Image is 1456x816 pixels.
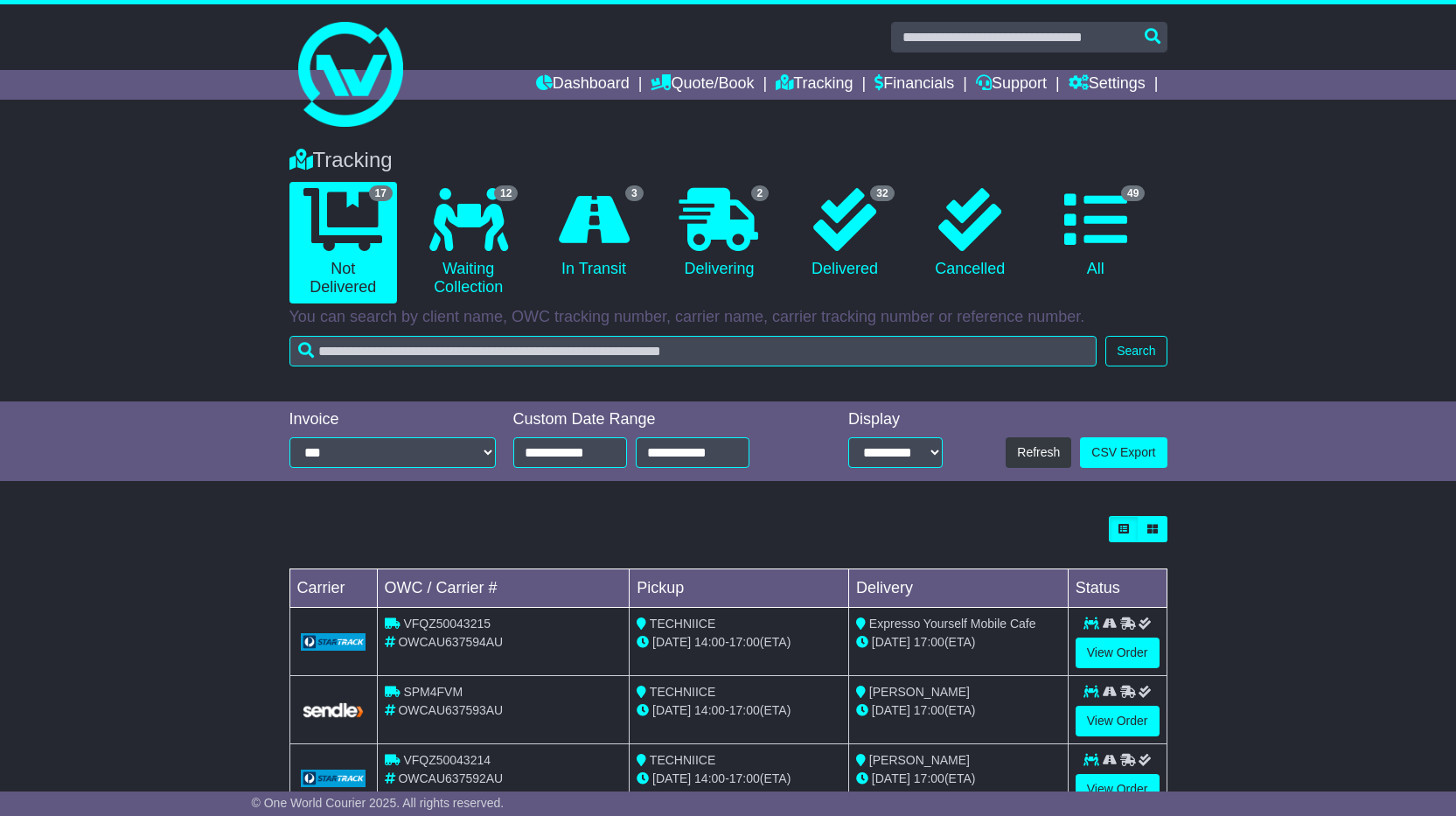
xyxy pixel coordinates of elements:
[625,185,644,201] span: 3
[914,635,944,649] span: 17:00
[377,569,630,608] td: OWC / Carrier #
[976,70,1047,100] a: Support
[637,633,841,652] div: - (ETA)
[1076,706,1160,736] a: View Order
[289,308,1167,327] p: You can search by client name, OWC tracking number, carrier name, carrier tracking number or refe...
[494,185,518,201] span: 12
[729,771,760,785] span: 17:00
[856,770,1061,788] div: (ETA)
[398,771,503,785] span: OWCAU637592AU
[652,703,691,717] span: [DATE]
[1076,638,1160,668] a: View Order
[415,182,522,303] a: 12 Waiting Collection
[650,753,715,767] span: TECHNIICE
[872,771,910,785] span: [DATE]
[916,182,1024,285] a: Cancelled
[398,703,503,717] span: OWCAU637593AU
[874,70,954,100] a: Financials
[398,635,503,649] span: OWCAU637594AU
[914,771,944,785] span: 17:00
[652,635,691,649] span: [DATE]
[301,633,366,651] img: GetCarrierServiceLogo
[536,70,630,100] a: Dashboard
[869,685,970,699] span: [PERSON_NAME]
[665,182,773,285] a: 2 Delivering
[252,796,505,810] span: © One World Courier 2025. All rights reserved.
[729,703,760,717] span: 17:00
[369,185,393,201] span: 17
[281,148,1176,173] div: Tracking
[1076,774,1160,805] a: View Order
[650,617,715,631] span: TECHNIICE
[856,633,1061,652] div: (ETA)
[694,703,725,717] span: 14:00
[403,617,491,631] span: VFQZ50043215
[870,185,894,201] span: 32
[650,685,715,699] span: TECHNIICE
[540,182,647,285] a: 3 In Transit
[1069,70,1146,100] a: Settings
[637,770,841,788] div: - (ETA)
[776,70,853,100] a: Tracking
[651,70,754,100] a: Quote/Book
[694,771,725,785] span: 14:00
[856,701,1061,720] div: (ETA)
[513,410,794,429] div: Custom Date Range
[289,410,496,429] div: Invoice
[751,185,770,201] span: 2
[1105,336,1167,366] button: Search
[1068,569,1167,608] td: Status
[403,685,463,699] span: SPM4FVM
[301,701,366,720] img: GetCarrierServiceLogo
[630,569,849,608] td: Pickup
[289,569,377,608] td: Carrier
[791,182,898,285] a: 32 Delivered
[403,753,491,767] span: VFQZ50043214
[872,703,910,717] span: [DATE]
[694,635,725,649] span: 14:00
[1080,437,1167,468] a: CSV Export
[729,635,760,649] span: 17:00
[869,753,970,767] span: [PERSON_NAME]
[872,635,910,649] span: [DATE]
[848,410,943,429] div: Display
[1121,185,1145,201] span: 49
[1006,437,1071,468] button: Refresh
[848,569,1068,608] td: Delivery
[652,771,691,785] span: [DATE]
[301,770,366,787] img: GetCarrierServiceLogo
[869,617,1036,631] span: Expresso Yourself Mobile Cafe
[1041,182,1149,285] a: 49 All
[289,182,397,303] a: 17 Not Delivered
[637,701,841,720] div: - (ETA)
[914,703,944,717] span: 17:00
